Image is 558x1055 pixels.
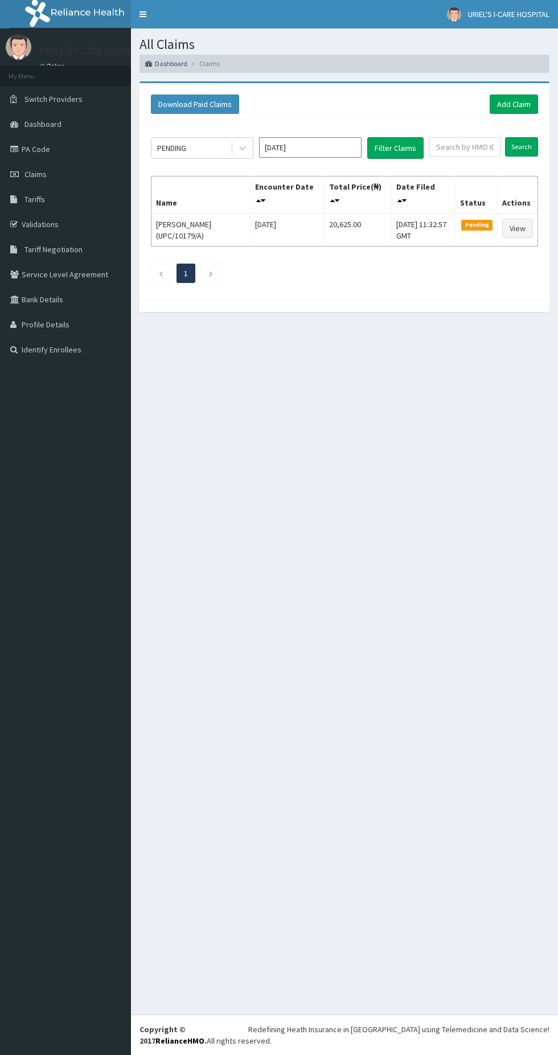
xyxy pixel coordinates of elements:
[40,46,150,56] p: URIEL'S I-CARE HOSPITAL
[24,169,47,179] span: Claims
[248,1024,549,1035] div: Redefining Heath Insurance in [GEOGRAPHIC_DATA] using Telemedicine and Data Science!
[250,176,324,214] th: Encounter Date
[505,137,538,157] input: Search
[157,142,186,154] div: PENDING
[188,59,220,68] li: Claims
[259,137,362,158] input: Select Month and Year
[490,95,538,114] a: Add Claim
[447,7,461,22] img: User Image
[250,214,324,247] td: [DATE]
[456,176,498,214] th: Status
[208,268,214,278] a: Next page
[151,95,239,114] button: Download Paid Claims
[6,34,31,60] img: User Image
[391,214,455,247] td: [DATE] 11:32:57 GMT
[145,59,187,68] a: Dashboard
[158,268,163,278] a: Previous page
[429,137,501,157] input: Search by HMO ID
[139,37,549,52] h1: All Claims
[24,119,61,129] span: Dashboard
[324,176,391,214] th: Total Price(₦)
[497,176,538,214] th: Actions
[24,94,83,104] span: Switch Providers
[367,137,424,159] button: Filter Claims
[151,214,251,247] td: [PERSON_NAME] (UPC/10179/A)
[468,9,549,19] span: URIEL'S I-CARE HOSPITAL
[391,176,455,214] th: Date Filed
[151,176,251,214] th: Name
[184,268,188,278] a: Page 1 is your current page
[155,1036,204,1046] a: RelianceHMO
[502,219,533,238] a: View
[131,1015,558,1055] footer: All rights reserved.
[324,214,391,247] td: 20,625.00
[461,220,493,230] span: Pending
[24,244,83,254] span: Tariff Negotiation
[24,194,45,204] span: Tariffs
[139,1024,207,1046] strong: Copyright © 2017 .
[40,62,67,70] a: Online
